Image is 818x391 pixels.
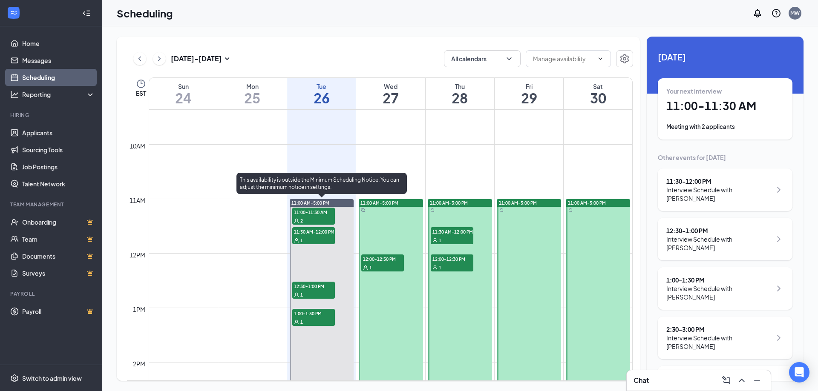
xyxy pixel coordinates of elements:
button: ChevronRight [153,52,166,65]
a: TeamCrown [22,231,95,248]
h1: 24 [149,91,218,105]
div: 1:00 - 1:30 PM [666,276,772,284]
span: 11:00-11:30 AM [292,208,335,216]
svg: ChevronLeft [135,54,144,64]
button: Minimize [750,374,764,387]
div: 11:30 - 12:00 PM [666,177,772,186]
div: Tue [287,82,356,91]
input: Manage availability [533,54,593,63]
div: 1pm [131,305,147,314]
a: Applicants [22,124,95,141]
svg: Sync [499,208,504,212]
span: 11:00 AM-5:00 PM [360,200,398,206]
a: Scheduling [22,69,95,86]
div: Other events for [DATE] [658,153,792,162]
svg: QuestionInfo [771,8,781,18]
a: August 28, 2025 [426,78,494,109]
h1: 26 [287,91,356,105]
div: Sat [564,82,632,91]
a: August 30, 2025 [564,78,632,109]
span: 11:00 AM-5:00 PM [291,200,329,206]
svg: ChevronUp [737,375,747,385]
div: Interview Schedule with [PERSON_NAME] [666,235,772,252]
div: Payroll [10,290,93,297]
h1: Scheduling [117,6,173,20]
a: Sourcing Tools [22,141,95,158]
svg: Analysis [10,90,19,99]
a: Job Postings [22,158,95,175]
svg: ChevronRight [774,234,784,244]
div: This availability is outside the Minimum Scheduling Notice. You can adjust the minimum notice in ... [236,173,407,194]
h3: Chat [634,376,649,385]
svg: ChevronRight [774,333,784,343]
a: SurveysCrown [22,265,95,282]
div: Switch to admin view [22,374,82,382]
a: Talent Network [22,175,95,192]
div: Fri [495,82,563,91]
svg: User [432,265,438,270]
span: EST [136,89,146,97]
svg: Notifications [752,8,763,18]
span: [DATE] [658,50,792,63]
h1: 28 [426,91,494,105]
button: ChevronLeft [133,52,146,65]
h1: 27 [356,91,425,105]
span: 2 [300,218,303,224]
div: 11am [128,196,147,205]
a: DocumentsCrown [22,248,95,265]
a: August 29, 2025 [495,78,563,109]
span: 1 [439,237,441,243]
a: August 26, 2025 [287,78,356,109]
h3: [DATE] - [DATE] [171,54,222,63]
svg: WorkstreamLogo [9,9,18,17]
button: Settings [616,50,633,67]
div: 10am [128,141,147,151]
div: Sun [149,82,218,91]
span: 1 [300,292,303,298]
span: 11:00 AM-5:00 PM [568,200,606,206]
svg: ComposeMessage [721,375,732,385]
div: Team Management [10,201,93,208]
svg: ChevronDown [597,55,604,62]
button: All calendarsChevronDown [444,50,521,67]
div: Meeting with 2 applicants [666,123,784,131]
h1: 25 [218,91,287,105]
div: Interview Schedule with [PERSON_NAME] [666,284,772,301]
svg: ChevronRight [774,283,784,294]
a: Messages [22,52,95,69]
h1: 30 [564,91,632,105]
svg: ChevronRight [155,54,164,64]
div: 12:30 - 1:00 PM [666,226,772,235]
svg: SmallChevronDown [222,54,232,64]
span: 1 [369,265,372,271]
svg: Sync [430,208,435,212]
svg: User [363,265,368,270]
div: Wed [356,82,425,91]
svg: Settings [619,54,630,64]
span: 1:00-1:30 PM [292,309,335,317]
span: 11:00 AM-5:00 PM [499,200,537,206]
a: Home [22,35,95,52]
div: Interview Schedule with [PERSON_NAME] [666,186,772,203]
div: 2:30 - 3:00 PM [666,325,772,334]
span: 11:00 AM-3:00 PM [430,200,468,206]
div: 12pm [128,250,147,260]
span: 12:00-12:30 PM [361,254,404,263]
svg: Minimize [752,375,762,385]
svg: User [294,320,299,325]
button: ComposeMessage [720,374,733,387]
div: MW [790,9,800,17]
span: 1 [439,265,441,271]
div: Open Intercom Messenger [789,362,809,382]
div: Your next interview [666,87,784,95]
a: PayrollCrown [22,303,95,320]
div: Hiring [10,111,93,119]
a: OnboardingCrown [22,214,95,231]
svg: User [294,218,299,223]
div: Thu [426,82,494,91]
a: August 24, 2025 [149,78,218,109]
svg: Settings [10,374,19,382]
svg: Clock [136,79,146,89]
span: 12:30-1:00 PM [292,282,335,290]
